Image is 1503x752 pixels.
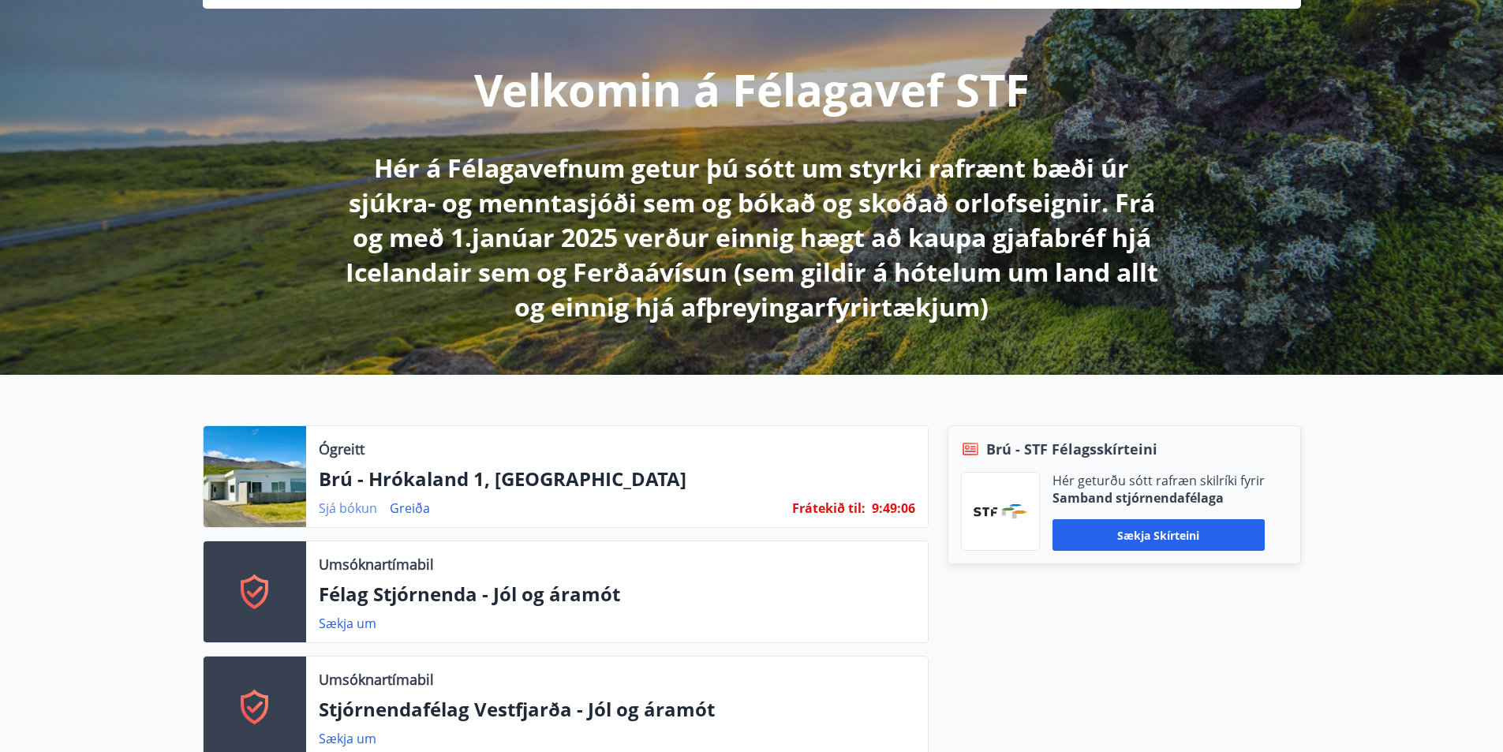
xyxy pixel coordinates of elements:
[974,504,1027,518] img: vjCaq2fThgY3EUYqSgpjEiBg6WP39ov69hlhuPVN.png
[1052,489,1265,507] p: Samband stjórnendafélaga
[883,499,901,517] span: 49 :
[319,581,915,608] p: Félag Stjórnenda - Jól og áramót
[319,696,915,723] p: Stjórnendafélag Vestfjarða - Jól og áramót
[1052,472,1265,489] p: Hér geturðu sótt rafræn skilríki fyrir
[792,499,866,517] span: Frátekið til :
[319,439,365,459] p: Ógreitt
[390,499,430,517] a: Greiða
[319,466,915,492] p: Brú - Hrókaland 1, [GEOGRAPHIC_DATA]
[319,554,434,574] p: Umsóknartímabil
[319,615,376,632] a: Sækja um
[319,499,377,517] a: Sjá bókun
[319,669,434,690] p: Umsóknartímabil
[319,730,376,747] a: Sækja um
[474,59,1030,119] p: Velkomin á Félagavef STF
[1052,519,1265,551] button: Sækja skírteini
[901,499,915,517] span: 06
[335,151,1168,324] p: Hér á Félagavefnum getur þú sótt um styrki rafrænt bæði úr sjúkra- og menntasjóði sem og bókað og...
[986,439,1157,459] span: Brú - STF Félagsskírteini
[872,499,883,517] span: 9 :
